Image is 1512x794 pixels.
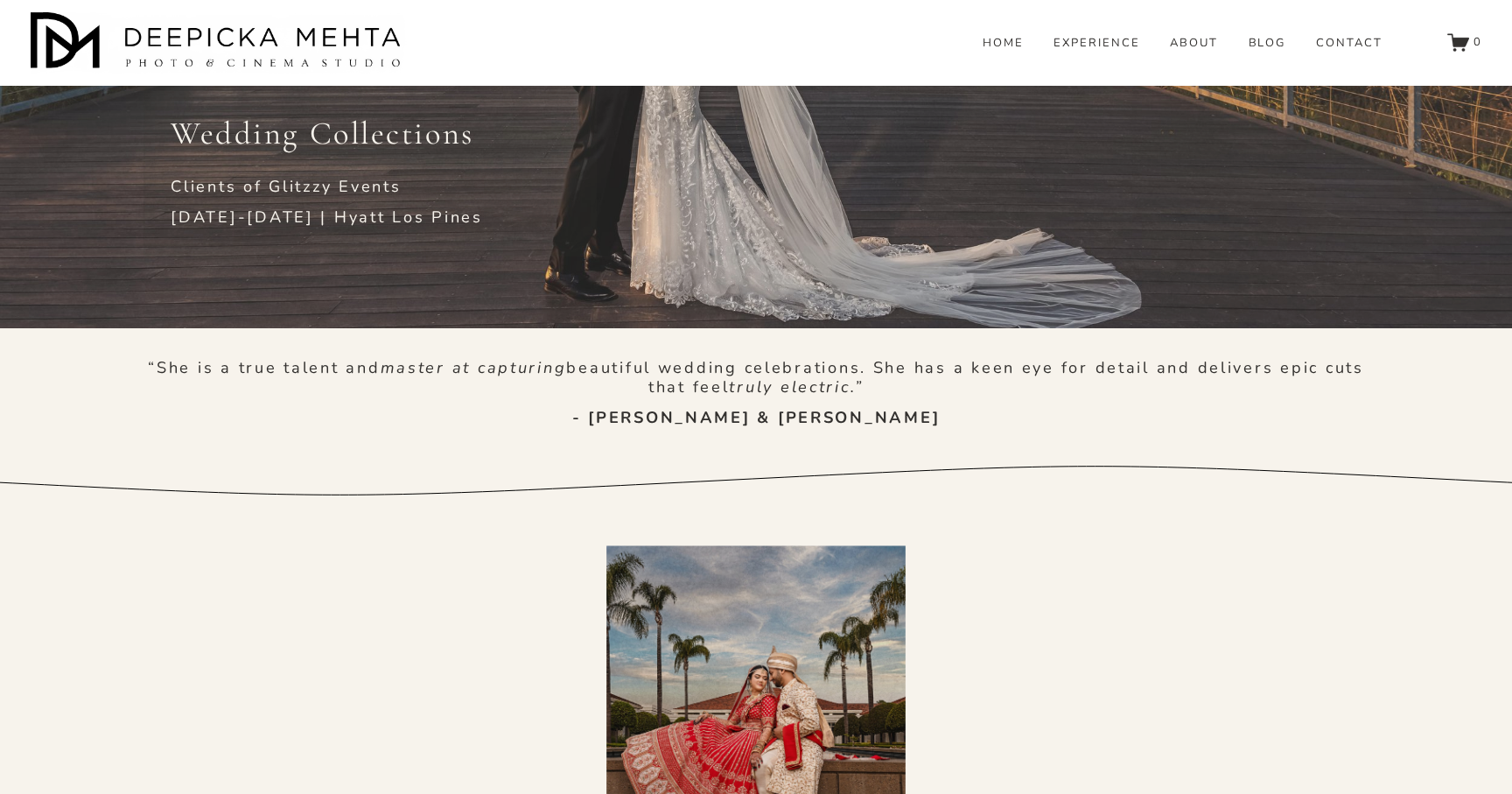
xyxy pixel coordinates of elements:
[729,376,864,397] em: truly electric.”
[1447,32,1482,53] a: 0 items in cart
[1170,36,1218,52] a: ABOUT
[1249,37,1286,51] span: BLOG
[171,207,483,228] span: [DATE]-[DATE] | Hyatt Los Pines
[143,359,1368,397] p: “She is a true talent and beautiful wedding celebrations. She has a keen eye for detail and deliv...
[572,407,941,428] strong: - [PERSON_NAME] & [PERSON_NAME]
[381,357,567,378] em: master at capturing
[983,36,1024,52] a: HOME
[1053,36,1140,52] a: EXPERIENCE
[171,114,473,152] span: Wedding Collections
[1473,34,1482,50] span: 0
[31,12,407,74] img: Austin Wedding Photographer - Deepicka Mehta Photography &amp; Cinematography
[171,176,401,197] span: Clients of Glitzzy Events
[1316,36,1382,52] a: CONTACT
[1249,36,1286,52] a: folder dropdown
